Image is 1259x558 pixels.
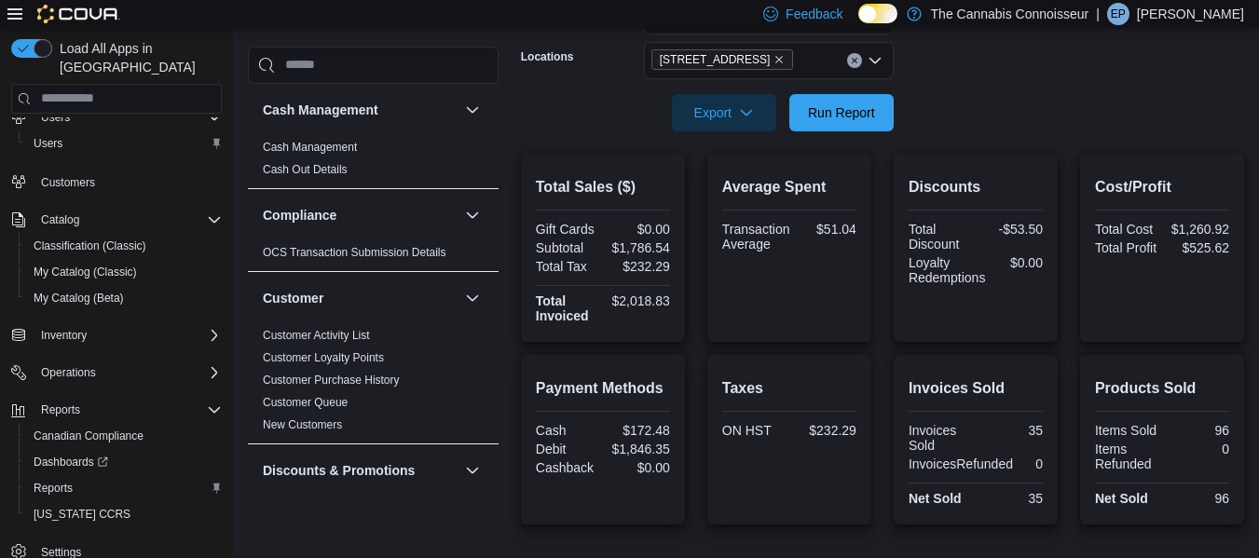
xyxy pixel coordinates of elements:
[786,5,842,23] span: Feedback
[4,207,229,233] button: Catalog
[607,259,670,274] div: $232.29
[263,395,348,410] span: Customer Queue
[263,140,357,155] span: Cash Management
[34,361,103,384] button: Operations
[461,204,484,226] button: Compliance
[1166,442,1229,456] div: 0
[26,451,116,473] a: Dashboards
[536,377,670,400] h2: Payment Methods
[263,245,446,260] span: OCS Transaction Submission Details
[263,162,348,177] span: Cash Out Details
[34,209,222,231] span: Catalog
[41,110,70,125] span: Users
[41,402,80,417] span: Reports
[1137,3,1244,25] p: [PERSON_NAME]
[536,423,599,438] div: Cash
[263,461,458,480] button: Discounts & Promotions
[248,241,499,271] div: Compliance
[34,399,88,421] button: Reports
[248,324,499,443] div: Customer
[26,425,151,447] a: Canadian Compliance
[1095,423,1158,438] div: Items Sold
[263,289,323,307] h3: Customer
[41,328,87,343] span: Inventory
[263,206,336,225] h3: Compliance
[660,50,771,69] span: [STREET_ADDRESS]
[1095,442,1158,471] div: Items Refunded
[26,235,222,257] span: Classification (Classic)
[26,425,222,447] span: Canadian Compliance
[263,101,458,119] button: Cash Management
[34,399,222,421] span: Reports
[26,451,222,473] span: Dashboards
[1166,491,1229,506] div: 96
[263,418,342,431] a: New Customers
[34,429,144,443] span: Canadian Compliance
[19,285,229,311] button: My Catalog (Beta)
[722,423,786,438] div: ON HST
[19,423,229,449] button: Canadian Compliance
[858,4,897,23] input: Dark Mode
[34,170,222,193] span: Customers
[26,477,222,499] span: Reports
[34,481,73,496] span: Reports
[979,423,1043,438] div: 35
[263,461,415,480] h3: Discounts & Promotions
[34,291,124,306] span: My Catalog (Beta)
[263,396,348,409] a: Customer Queue
[1095,222,1158,237] div: Total Cost
[26,287,222,309] span: My Catalog (Beta)
[607,293,670,308] div: $2,018.83
[521,49,574,64] label: Locations
[536,240,599,255] div: Subtotal
[1111,3,1126,25] span: EP
[26,132,70,155] a: Users
[536,259,599,274] div: Total Tax
[1166,423,1229,438] div: 96
[263,141,357,154] a: Cash Management
[1095,491,1148,506] strong: Net Sold
[1107,3,1129,25] div: Elysha Park
[26,477,80,499] a: Reports
[26,235,154,257] a: Classification (Classic)
[808,103,875,122] span: Run Report
[607,460,670,475] div: $0.00
[909,222,972,252] div: Total Discount
[34,324,222,347] span: Inventory
[1095,377,1229,400] h2: Products Sold
[19,130,229,157] button: Users
[52,39,222,76] span: Load All Apps in [GEOGRAPHIC_DATA]
[37,5,120,23] img: Cova
[19,233,229,259] button: Classification (Classic)
[773,54,785,65] button: Remove 2-1874 Scugog Street from selection in this group
[19,501,229,527] button: [US_STATE] CCRS
[909,456,1013,471] div: InvoicesRefunded
[789,94,894,131] button: Run Report
[34,455,108,470] span: Dashboards
[26,287,131,309] a: My Catalog (Beta)
[34,106,222,129] span: Users
[4,360,229,386] button: Operations
[263,500,312,515] span: Discounts
[992,255,1043,270] div: $0.00
[461,459,484,482] button: Discounts & Promotions
[536,293,589,323] strong: Total Invoiced
[19,475,229,501] button: Reports
[263,246,446,259] a: OCS Transaction Submission Details
[34,238,146,253] span: Classification (Classic)
[536,222,599,237] div: Gift Cards
[34,324,94,347] button: Inventory
[4,322,229,348] button: Inventory
[263,351,384,364] a: Customer Loyalty Points
[847,53,862,68] button: Clear input
[34,106,77,129] button: Users
[683,94,765,131] span: Export
[909,255,986,285] div: Loyalty Redemptions
[722,377,856,400] h2: Taxes
[607,240,670,255] div: $1,786.54
[34,507,130,522] span: [US_STATE] CCRS
[672,94,776,131] button: Export
[263,163,348,176] a: Cash Out Details
[722,222,790,252] div: Transaction Average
